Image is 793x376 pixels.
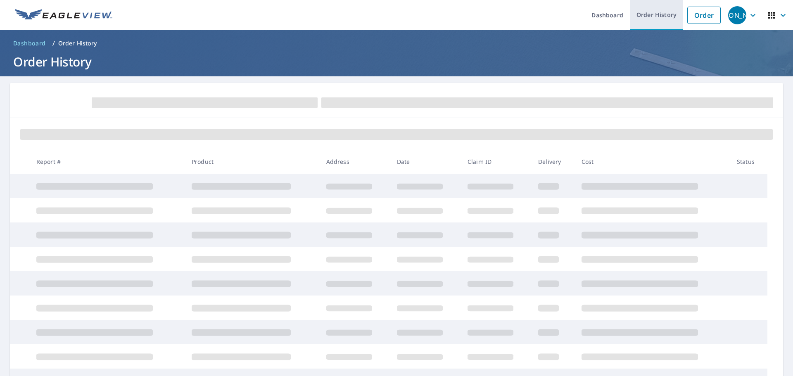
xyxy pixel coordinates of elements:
[575,149,730,174] th: Cost
[58,39,97,47] p: Order History
[30,149,185,174] th: Report #
[15,9,112,21] img: EV Logo
[10,53,783,70] h1: Order History
[532,149,575,174] th: Delivery
[10,37,49,50] a: Dashboard
[730,149,767,174] th: Status
[10,37,783,50] nav: breadcrumb
[728,6,746,24] div: [PERSON_NAME]
[687,7,721,24] a: Order
[13,39,46,47] span: Dashboard
[461,149,532,174] th: Claim ID
[52,38,55,48] li: /
[390,149,461,174] th: Date
[320,149,390,174] th: Address
[185,149,320,174] th: Product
